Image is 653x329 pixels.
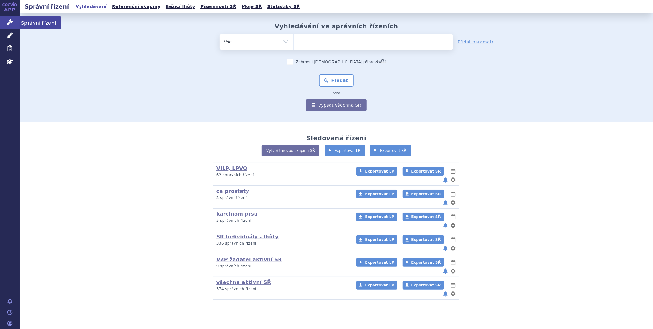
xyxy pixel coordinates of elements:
a: Referenční skupiny [110,2,162,11]
button: lhůty [450,190,456,198]
span: Exportovat LP [365,283,394,287]
a: VILP, LPVO [216,165,247,171]
a: Exportovat LP [356,167,397,176]
span: Exportovat SŘ [411,192,441,196]
a: všechna aktivní SŘ [216,279,271,285]
a: Exportovat LP [356,281,397,290]
span: Exportovat SŘ [411,260,441,265]
label: Zahrnout [DEMOGRAPHIC_DATA] přípravky [287,59,386,65]
a: Exportovat SŘ [403,258,444,267]
a: karcinom prsu [216,211,258,217]
a: Exportovat SŘ [403,190,444,198]
button: nastavení [450,267,456,275]
button: notifikace [442,290,449,298]
span: Exportovat LP [365,260,394,265]
a: Moje SŘ [240,2,264,11]
p: 374 správních řízení [216,286,348,292]
button: nastavení [450,199,456,206]
a: Exportovat LP [356,235,397,244]
button: notifikace [442,245,449,252]
a: Vytvořit novou skupinu SŘ [262,145,319,156]
p: 5 správních řízení [216,218,348,223]
a: Exportovat LP [356,190,397,198]
a: Exportovat LP [356,213,397,221]
button: nastavení [450,245,456,252]
a: Exportovat LP [325,145,365,156]
button: lhůty [450,282,456,289]
button: notifikace [442,199,449,206]
button: lhůty [450,213,456,221]
a: Přidat parametr [458,39,494,45]
button: lhůty [450,168,456,175]
a: ca prostaty [216,188,249,194]
a: Běžící lhůty [164,2,197,11]
p: 62 správních řízení [216,173,348,178]
span: Exportovat SŘ [411,238,441,242]
button: notifikace [442,176,449,184]
button: nastavení [450,222,456,229]
span: Správní řízení [20,16,61,29]
a: Vypsat všechna SŘ [306,99,367,111]
span: Exportovat LP [365,238,394,242]
p: 9 správních řízení [216,264,348,269]
span: Exportovat SŘ [411,215,441,219]
span: Exportovat LP [365,192,394,196]
i: nebo [330,91,343,95]
a: Exportovat SŘ [403,235,444,244]
a: Písemnosti SŘ [199,2,238,11]
a: Exportovat SŘ [370,145,411,156]
button: notifikace [442,267,449,275]
button: lhůty [450,259,456,266]
a: Exportovat LP [356,258,397,267]
a: Vyhledávání [74,2,109,11]
h2: Správní řízení [20,2,74,11]
a: SŘ Individuály - lhůty [216,234,279,240]
span: Exportovat SŘ [411,283,441,287]
span: Exportovat LP [365,169,394,173]
h2: Sledovaná řízení [306,134,366,142]
button: lhůty [450,236,456,243]
p: 336 správních řízení [216,241,348,246]
span: Exportovat LP [365,215,394,219]
a: Statistiky SŘ [265,2,302,11]
abbr: (?) [381,59,386,63]
span: Exportovat SŘ [411,169,441,173]
button: nastavení [450,176,456,184]
a: VZP žadatel aktivní SŘ [216,257,282,262]
p: 3 správní řízení [216,195,348,201]
button: nastavení [450,290,456,298]
button: notifikace [442,222,449,229]
a: Exportovat SŘ [403,167,444,176]
button: Hledat [319,74,354,87]
span: Exportovat SŘ [380,148,406,153]
a: Exportovat SŘ [403,281,444,290]
span: Exportovat LP [335,148,361,153]
a: Exportovat SŘ [403,213,444,221]
h2: Vyhledávání ve správních řízeních [275,22,398,30]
